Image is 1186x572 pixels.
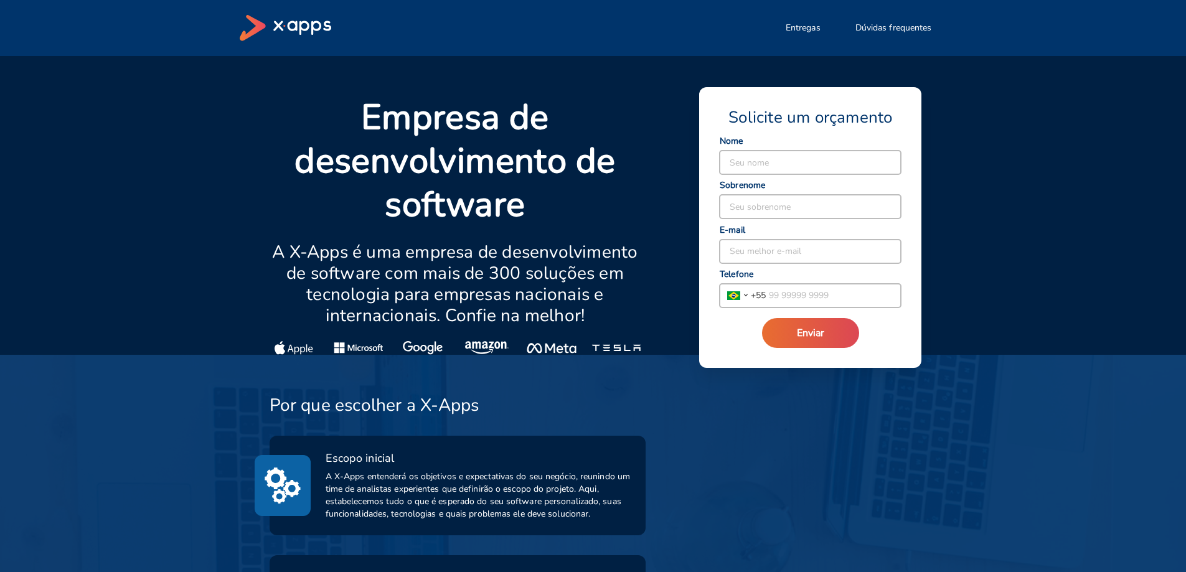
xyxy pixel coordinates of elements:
h3: Por que escolher a X-Apps [270,395,479,416]
input: Seu nome [720,151,901,174]
img: Apple [275,341,313,355]
span: Escopo inicial [326,451,394,466]
img: Meta [527,341,576,355]
span: Dúvidas frequentes [855,22,932,34]
img: Google [403,341,443,355]
input: 99 99999 9999 [766,284,901,307]
span: Entregas [786,22,821,34]
p: Empresa de desenvolvimento de software [270,96,641,227]
span: Solicite um orçamento [728,107,892,128]
span: A X-Apps entenderá os objetivos e expectativas do seu negócio, reunindo um time de analistas expe... [326,471,631,520]
button: Enviar [762,318,859,348]
button: Dúvidas frequentes [840,16,947,40]
img: method1_initial_scope.svg [265,465,301,506]
img: Amazon [465,341,510,355]
button: Entregas [771,16,835,40]
img: Tesla [591,341,641,355]
p: A X-Apps é uma empresa de desenvolvimento de software com mais de 300 soluções em tecnologia para... [270,241,641,326]
input: Seu melhor e-mail [720,240,901,263]
input: Seu sobrenome [720,195,901,218]
span: Enviar [797,326,824,340]
span: + 55 [751,289,766,302]
img: Microsoft [334,341,383,355]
